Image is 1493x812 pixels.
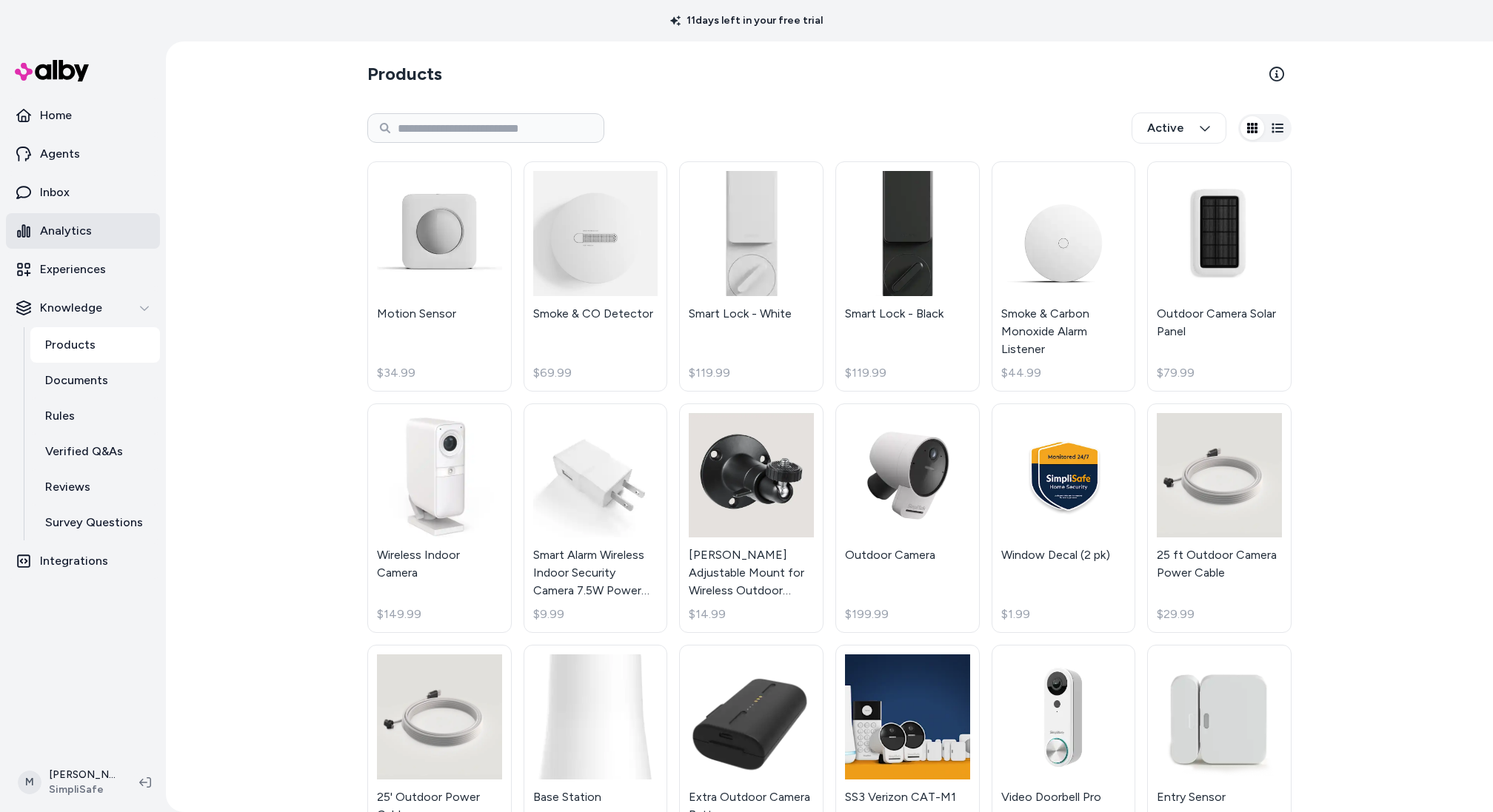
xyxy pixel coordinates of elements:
a: Smoke & Carbon Monoxide Alarm ListenerSmoke & Carbon Monoxide Alarm Listener$44.99 [992,161,1136,392]
a: Smart Lock - WhiteSmart Lock - White$119.99 [679,161,824,392]
a: Analytics [6,213,160,249]
a: Integrations [6,543,160,579]
p: Knowledge [40,299,102,317]
p: Agents [40,145,80,163]
p: 11 days left in your free trial [661,13,832,28]
p: Survey Questions [45,514,143,531]
p: Experiences [40,261,106,278]
a: Wireless Indoor CameraWireless Indoor Camera$149.99 [367,403,512,634]
a: Outdoor Camera Solar PanelOutdoor Camera Solar Panel$79.99 [1147,161,1292,392]
a: Rules [30,398,160,434]
a: Documents [30,363,160,398]
a: Motion SensorMotion Sensor$34.99 [367,161,512,392]
p: Reviews [45,478,90,496]
a: Window Decal (2 pk)Window Decal (2 pk)$1.99 [992,403,1136,634]
button: Active [1132,113,1226,144]
a: Outdoor CameraOutdoor Camera$199.99 [835,403,980,634]
a: Smart Alarm Wireless Indoor Security Camera 7.5W Power AdapterSmart Alarm Wireless Indoor Securit... [524,403,668,634]
span: SimpliSafe [49,782,116,797]
a: 25 ft Outdoor Camera Power Cable25 ft Outdoor Camera Power Cable$29.99 [1147,403,1292,634]
p: Integrations [40,552,108,570]
p: Analytics [40,222,92,240]
a: Agents [6,136,160,172]
a: Inbox [6,175,160,210]
a: Home [6,98,160,133]
p: [PERSON_NAME] [49,768,116,782]
a: Wasserstein Adjustable Mount for Wireless Outdoor Camera[PERSON_NAME] Adjustable Mount for Wirele... [679,403,824,634]
span: M [18,771,41,794]
p: Inbox [40,184,70,201]
h2: Products [367,62,442,86]
a: Smoke & CO DetectorSmoke & CO Detector$69.99 [524,161,668,392]
a: Smart Lock - BlackSmart Lock - Black$119.99 [835,161,980,392]
button: Knowledge [6,290,160,326]
p: Rules [45,407,75,425]
a: Experiences [6,252,160,287]
a: Reviews [30,469,160,505]
button: M[PERSON_NAME]SimpliSafe [9,759,127,806]
a: Products [30,327,160,363]
p: Verified Q&As [45,443,123,460]
a: Verified Q&As [30,434,160,469]
p: Documents [45,372,108,389]
a: Survey Questions [30,505,160,540]
p: Products [45,336,96,354]
img: alby Logo [15,60,89,81]
p: Home [40,107,72,124]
